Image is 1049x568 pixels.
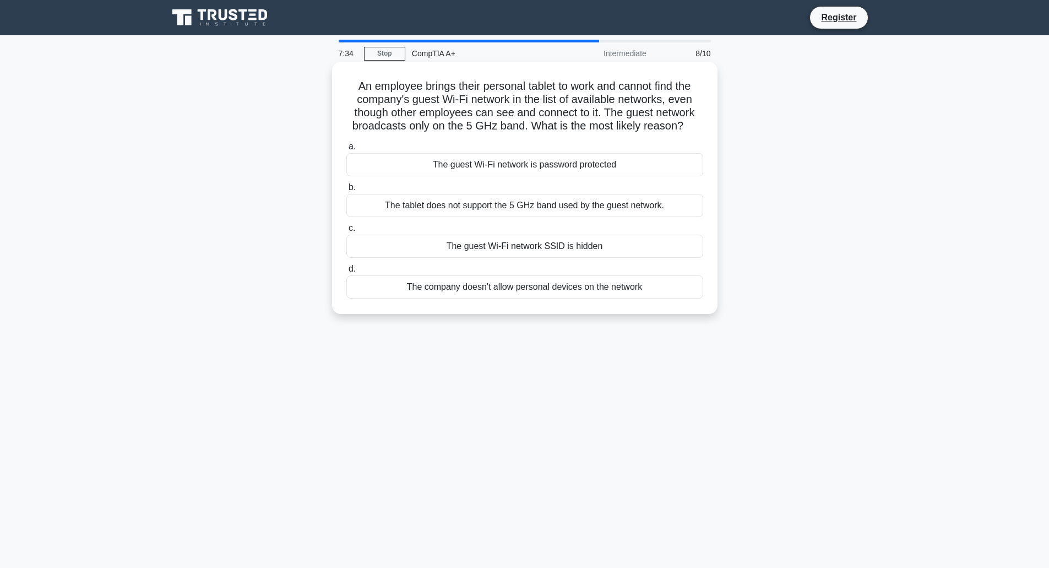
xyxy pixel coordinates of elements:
div: CompTIA A+ [405,42,557,64]
span: d. [349,264,356,273]
div: 8/10 [653,42,718,64]
div: The tablet does not support the 5 GHz band used by the guest network. [346,194,703,217]
span: b. [349,182,356,192]
a: Register [814,10,863,24]
div: 7:34 [332,42,364,64]
h5: An employee brings their personal tablet to work and cannot find the company's guest Wi‑Fi networ... [345,79,704,133]
div: The guest Wi-Fi network is password protected [346,153,703,176]
a: Stop [364,47,405,61]
div: Intermediate [557,42,653,64]
span: a. [349,142,356,151]
span: c. [349,223,355,232]
div: The guest Wi-Fi network SSID is hidden [346,235,703,258]
div: The company doesn't allow personal devices on the network [346,275,703,299]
